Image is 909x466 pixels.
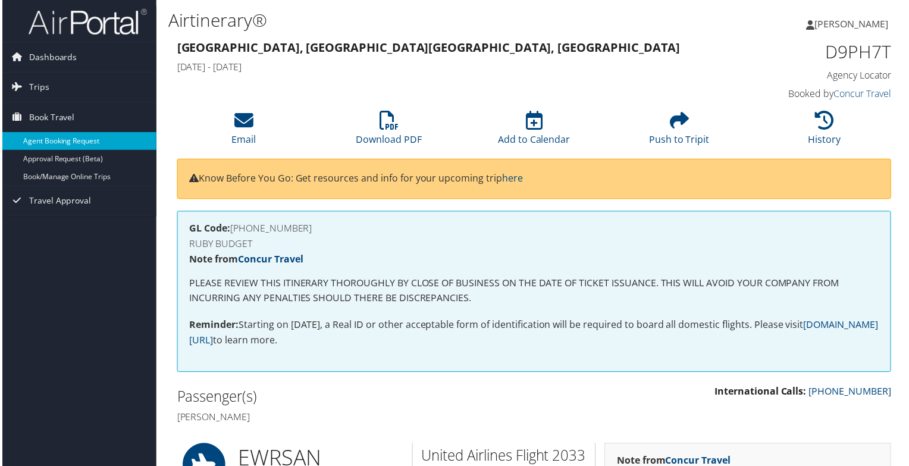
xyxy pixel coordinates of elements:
[27,42,75,72] span: Dashboards
[188,277,880,307] p: PLEASE REVIEW THIS ITINERARY THOROUGHLY BY CLOSE OF BUSINESS ON THE DATE OF TICKET ISSUANCE. THIS...
[188,320,237,333] strong: Reminder:
[502,173,523,186] a: here
[810,386,893,399] a: [PHONE_NUMBER]
[27,73,47,102] span: Trips
[188,223,229,236] strong: GL Code:
[808,6,902,42] a: [PERSON_NAME]
[175,39,681,55] strong: [GEOGRAPHIC_DATA], [GEOGRAPHIC_DATA] [GEOGRAPHIC_DATA], [GEOGRAPHIC_DATA]
[230,118,255,146] a: Email
[716,386,808,399] strong: International Calls:
[188,319,880,349] p: Starting on [DATE], a Real ID or other acceptable form of identification will be required to boar...
[650,118,710,146] a: Push to Tripit
[27,187,89,217] span: Travel Approval
[175,412,525,426] h4: [PERSON_NAME]
[816,17,890,30] span: [PERSON_NAME]
[355,118,421,146] a: Download PDF
[727,39,893,64] h1: D9PH7T
[26,8,145,36] img: airportal-logo.png
[27,103,73,133] span: Book Travel
[810,118,842,146] a: History
[188,172,880,187] p: Know Before You Go: Get resources and info for your upcoming trip
[167,8,657,33] h1: Airtinerary®
[188,320,880,348] a: [DOMAIN_NAME][URL]
[498,118,571,146] a: Add to Calendar
[188,240,880,249] h4: RUBY BUDGET
[175,388,525,408] h2: Passenger(s)
[835,87,893,101] a: Concur Travel
[175,61,709,74] h4: [DATE] - [DATE]
[188,254,302,267] strong: Note from
[727,87,893,101] h4: Booked by
[188,224,880,234] h4: [PHONE_NUMBER]
[727,69,893,82] h4: Agency Locator
[237,254,302,267] a: Concur Travel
